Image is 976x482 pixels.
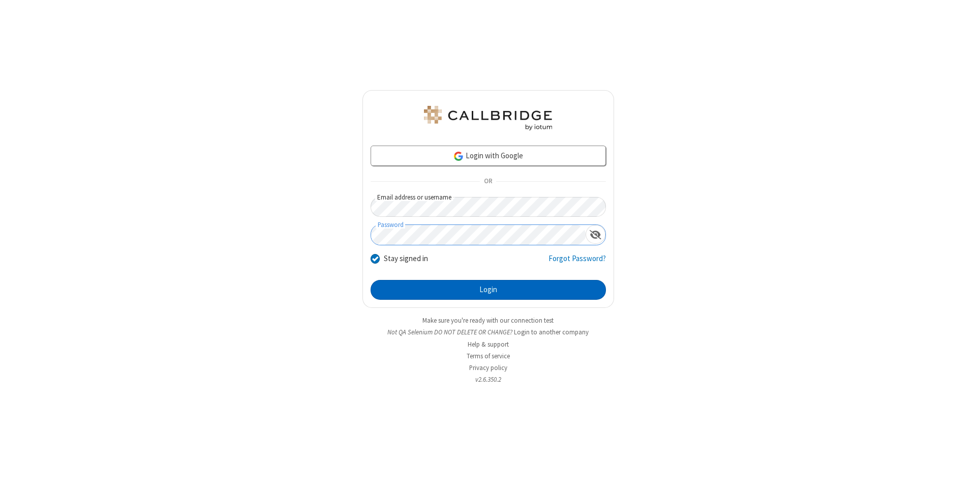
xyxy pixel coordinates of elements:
img: QA Selenium DO NOT DELETE OR CHANGE [422,106,554,130]
img: google-icon.png [453,151,464,162]
button: Login [371,280,606,300]
li: Not QA Selenium DO NOT DELETE OR CHANGE? [362,327,614,337]
input: Email address or username [371,197,606,217]
input: Password [371,225,586,245]
a: Privacy policy [469,363,507,372]
button: Login to another company [514,327,589,337]
span: OR [480,175,496,189]
a: Help & support [468,340,509,349]
a: Terms of service [467,352,510,360]
li: v2.6.350.2 [362,375,614,384]
iframe: Chat [951,456,968,475]
div: Show password [586,225,605,244]
label: Stay signed in [384,253,428,265]
a: Forgot Password? [548,253,606,272]
a: Login with Google [371,146,606,166]
a: Make sure you're ready with our connection test [422,316,554,325]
